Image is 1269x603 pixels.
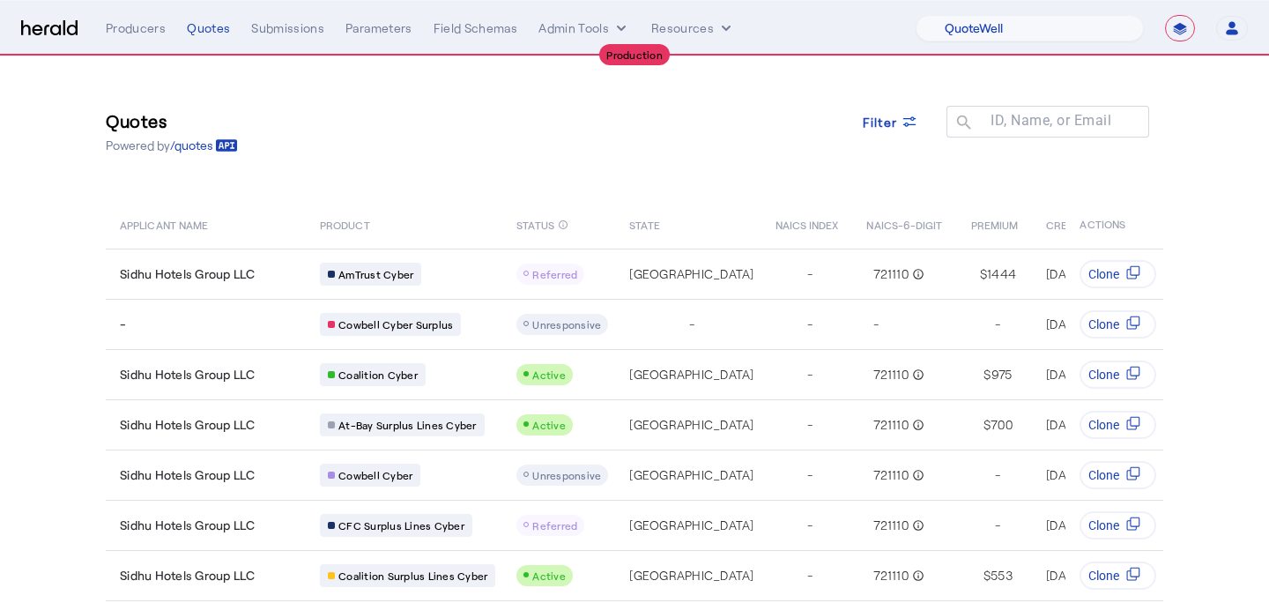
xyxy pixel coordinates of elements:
[629,215,659,233] span: STATE
[1065,199,1164,249] th: ACTIONS
[1046,266,1132,281] span: [DATE] 7:27 AM
[1080,461,1156,489] button: Clone
[983,416,991,434] span: $
[807,567,813,584] span: -
[1088,265,1119,283] span: Clone
[1046,215,1094,233] span: CREATED
[1080,260,1156,288] button: Clone
[807,466,813,484] span: -
[120,466,256,484] span: Sidhu Hotels Group LLC
[873,316,879,333] span: -
[651,19,735,37] button: Resources dropdown menu
[991,112,1111,129] mat-label: ID, Name, or Email
[971,215,1019,233] span: PREMIUM
[120,366,256,383] span: Sidhu Hotels Group LLC
[775,215,839,233] span: NAICS INDEX
[599,44,670,65] div: Production
[120,567,256,584] span: Sidhu Hotels Group LLC
[532,368,566,381] span: Active
[995,316,1000,333] span: -
[170,137,238,154] a: /quotes
[1088,366,1119,383] span: Clone
[532,268,577,280] span: Referred
[689,316,694,333] span: -
[1046,568,1132,583] span: [DATE] 7:27 AM
[338,317,453,331] span: Cowbell Cyber Surplus
[1080,411,1156,439] button: Clone
[1088,416,1119,434] span: Clone
[21,20,78,37] img: Herald Logo
[983,567,991,584] span: $
[532,519,577,532] span: Referred
[873,466,909,484] span: 721110
[807,316,813,333] span: -
[1088,466,1119,484] span: Clone
[1080,361,1156,389] button: Clone
[1046,417,1132,432] span: [DATE] 7:27 AM
[873,517,909,534] span: 721110
[1080,511,1156,540] button: Clone
[532,318,601,331] span: Unresponsive
[629,416,753,434] span: [GEOGRAPHIC_DATA]
[909,265,924,283] mat-icon: info_outline
[251,19,324,37] div: Submissions
[338,569,487,583] span: Coalition Surplus Lines Cyber
[866,215,942,233] span: NAICS-6-DIGIT
[807,366,813,383] span: -
[338,518,464,532] span: CFC Surplus Lines Cyber
[863,113,898,131] span: Filter
[946,113,976,135] mat-icon: search
[909,466,924,484] mat-icon: info_outline
[1046,467,1132,482] span: [DATE] 7:27 AM
[849,106,933,138] button: Filter
[983,366,991,383] span: $
[532,469,601,481] span: Unresponsive
[106,108,238,133] h3: Quotes
[807,517,813,534] span: -
[873,567,909,584] span: 721110
[106,19,166,37] div: Producers
[1088,316,1119,333] span: Clone
[980,265,987,283] span: $
[909,517,924,534] mat-icon: info_outline
[1080,562,1156,590] button: Clone
[629,366,753,383] span: [GEOGRAPHIC_DATA]
[338,368,418,382] span: Coalition Cyber
[909,416,924,434] mat-icon: info_outline
[1046,316,1132,331] span: [DATE] 7:27 AM
[995,466,1000,484] span: -
[538,19,630,37] button: internal dropdown menu
[909,567,924,584] mat-icon: info_outline
[991,567,1013,584] span: 553
[991,416,1013,434] span: 700
[629,567,753,584] span: [GEOGRAPHIC_DATA]
[338,418,477,432] span: At-Bay Surplus Lines Cyber
[320,215,370,233] span: PRODUCT
[807,416,813,434] span: -
[1046,367,1132,382] span: [DATE] 7:27 AM
[1046,517,1132,532] span: [DATE] 7:27 AM
[629,466,753,484] span: [GEOGRAPHIC_DATA]
[873,416,909,434] span: 721110
[120,265,256,283] span: Sidhu Hotels Group LLC
[558,215,568,234] mat-icon: info_outline
[187,19,230,37] div: Quotes
[1080,310,1156,339] button: Clone
[120,215,208,233] span: APPLICANT NAME
[1088,517,1119,534] span: Clone
[532,569,566,582] span: Active
[434,19,518,37] div: Field Schemas
[106,137,238,154] p: Powered by
[532,419,566,431] span: Active
[120,517,256,534] span: Sidhu Hotels Group LLC
[991,366,1013,383] span: 975
[120,416,256,434] span: Sidhu Hotels Group LLC
[807,265,813,283] span: -
[629,517,753,534] span: [GEOGRAPHIC_DATA]
[909,366,924,383] mat-icon: info_outline
[338,267,413,281] span: AmTrust Cyber
[120,316,126,333] span: -
[873,265,909,283] span: 721110
[995,517,1000,534] span: -
[873,366,909,383] span: 721110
